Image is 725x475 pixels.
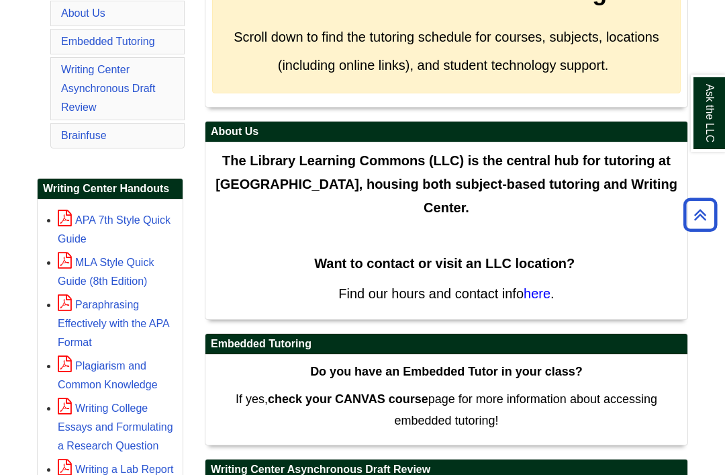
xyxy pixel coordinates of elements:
[215,153,677,215] span: The Library Learning Commons (LLC) is the central hub for tutoring at [GEOGRAPHIC_DATA], housing ...
[524,286,550,301] a: here
[234,30,659,73] span: Scroll down to find the tutoring schedule for courses, subjects, locations (including online link...
[61,36,155,47] a: Embedded Tutoring
[58,360,158,390] a: Plagiarism and Common Knowledge
[205,334,687,355] h2: Embedded Tutoring
[679,206,722,224] a: Back to Top
[58,299,169,348] a: Paraphrasing Effectively with the APA Format
[338,286,524,301] span: Find our hours and contact info
[236,392,657,427] span: If yes, page for more information about accessing embedded tutoring!
[61,130,107,141] a: Brainfuse
[314,256,575,271] strong: Want to contact or visit an LLC location?
[58,464,173,475] a: Writing a Lab Report
[205,122,687,142] h2: About Us
[61,7,105,19] a: About Us
[38,179,183,200] h2: Writing Center Handouts
[58,257,154,287] a: MLA Style Quick Guide (8th Edition)
[310,365,583,378] strong: Do you have an Embedded Tutor in your class?
[550,286,554,301] span: .
[61,64,156,113] a: Writing Center Asynchronous Draft Review
[58,402,173,451] a: Writing College Essays and Formulating a Research Question
[268,392,428,406] strong: check your CANVAS course
[58,214,171,245] a: APA 7th Style Quick Guide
